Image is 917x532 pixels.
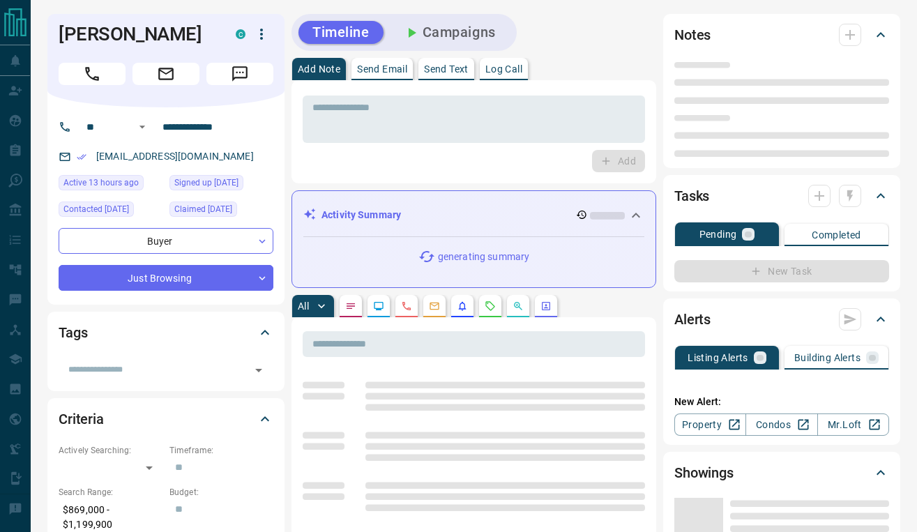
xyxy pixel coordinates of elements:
h1: [PERSON_NAME] [59,23,215,45]
div: Alerts [674,303,889,336]
div: Thu Sep 11 2025 [169,175,273,195]
h2: Tags [59,321,87,344]
a: Property [674,413,746,436]
button: Timeline [298,21,384,44]
p: generating summary [438,250,529,264]
span: Signed up [DATE] [174,176,238,190]
p: Actively Searching: [59,444,162,457]
div: Thu Sep 11 2025 [169,202,273,221]
p: All [298,301,309,311]
div: Notes [674,18,889,52]
div: Tasks [674,179,889,213]
p: Listing Alerts [688,353,748,363]
span: Active 13 hours ago [63,176,139,190]
h2: Tasks [674,185,709,207]
div: condos.ca [236,29,245,39]
svg: Requests [485,301,496,312]
span: Contacted [DATE] [63,202,129,216]
p: Budget: [169,486,273,499]
svg: Emails [429,301,440,312]
svg: Email Verified [77,152,86,162]
p: Log Call [485,64,522,74]
div: Activity Summary [303,202,644,228]
p: Search Range: [59,486,162,499]
button: Open [134,119,151,135]
div: Tags [59,316,273,349]
h2: Showings [674,462,734,484]
p: Send Text [424,64,469,74]
p: Activity Summary [321,208,401,222]
p: Building Alerts [794,353,861,363]
div: Thu Sep 11 2025 [59,202,162,221]
p: Send Email [357,64,407,74]
svg: Listing Alerts [457,301,468,312]
p: Add Note [298,64,340,74]
svg: Agent Actions [540,301,552,312]
p: Timeframe: [169,444,273,457]
button: Campaigns [389,21,510,44]
svg: Notes [345,301,356,312]
span: Claimed [DATE] [174,202,232,216]
p: Completed [812,230,861,240]
a: Condos [745,413,817,436]
h2: Alerts [674,308,711,330]
a: Mr.Loft [817,413,889,436]
svg: Opportunities [513,301,524,312]
h2: Criteria [59,408,104,430]
svg: Lead Browsing Activity [373,301,384,312]
svg: Calls [401,301,412,312]
span: Email [132,63,199,85]
button: Open [249,360,268,380]
a: [EMAIL_ADDRESS][DOMAIN_NAME] [96,151,254,162]
span: Message [206,63,273,85]
h2: Notes [674,24,711,46]
div: Just Browsing [59,265,273,291]
div: Sun Sep 14 2025 [59,175,162,195]
p: Pending [699,229,737,239]
p: New Alert: [674,395,889,409]
div: Buyer [59,228,273,254]
div: Criteria [59,402,273,436]
div: Showings [674,456,889,489]
span: Call [59,63,126,85]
